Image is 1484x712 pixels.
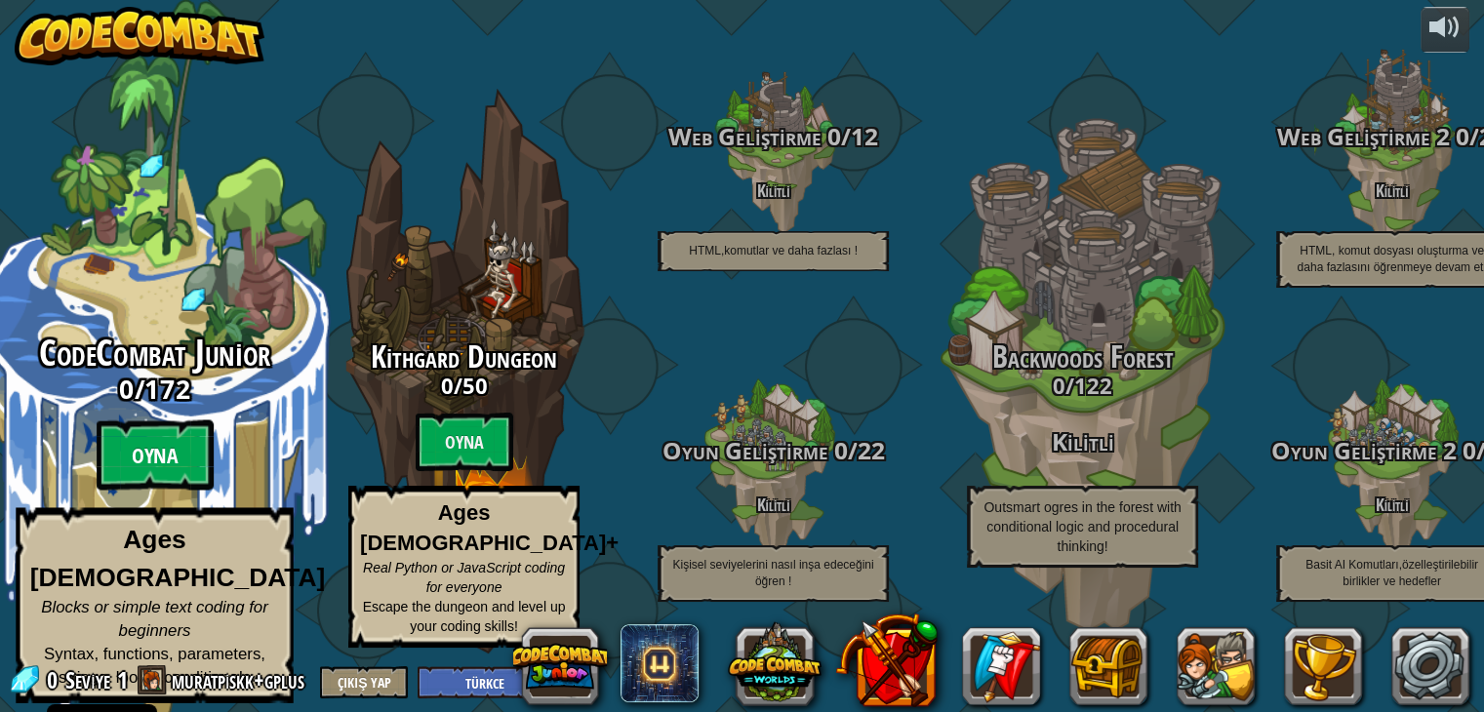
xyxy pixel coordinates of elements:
span: CodeCombat Junior [39,328,271,378]
span: Seviye [65,664,110,696]
span: 172 [144,371,190,406]
h3: / [309,374,619,397]
div: Complete previous world to unlock [309,61,619,680]
span: 0 [119,371,135,406]
h4: Kilitli [619,495,928,514]
h3: / [619,124,928,150]
span: 22 [858,434,885,466]
span: 50 [462,371,488,400]
h3: / [619,438,928,464]
span: Web Geliştirme 2 [1277,120,1450,152]
span: HTML,komutlar ve daha fazlası ! [689,244,858,257]
img: CodeCombat - Learn how to code by playing a game [15,7,264,65]
h4: Kilitli [619,181,928,200]
strong: Ages [DEMOGRAPHIC_DATA] [30,526,326,592]
span: 0 [1450,120,1469,152]
span: 0 [828,434,848,466]
span: 122 [1074,371,1112,400]
btn: Oyna [97,420,214,491]
h3: / [928,374,1237,397]
span: Outsmart ogres in the forest with conditional logic and procedural thinking! [983,499,1181,554]
span: Oyun Geliştirme 2 [1271,434,1457,466]
span: 0 [1053,371,1065,400]
span: Syntax, functions, parameters, strings, loops, conditionals [44,645,265,687]
span: Escape the dungeon and level up your coding skills! [363,599,566,634]
btn: Oyna [416,413,513,471]
span: 0 [47,664,63,695]
span: Real Python or JavaScript coding for everyone [363,560,565,595]
button: Çıkış Yap [320,666,408,698]
button: Sesi ayarla [1421,7,1469,53]
span: 1 [117,664,128,695]
span: Kişisel seviyelerini nasıl inşa edeceğini öğren ! [672,558,873,588]
span: Blocks or simple text coding for beginners [41,598,268,640]
span: 12 [851,120,878,152]
span: Oyun Geliştirme [662,434,828,466]
h3: Kilitli [928,429,1237,455]
a: muratpiskk+gplus [172,664,311,695]
span: 0 [1457,434,1476,466]
span: Basit AI Komutları,özelleştirilebilir birlikler ve hedefler [1305,558,1478,588]
span: Web Geliştirme [668,120,822,152]
span: Kithgard Dungeon [371,336,557,377]
span: 0 [441,371,454,400]
span: 0 [822,120,841,152]
span: Backwoods Forest [992,336,1174,377]
strong: Ages [DEMOGRAPHIC_DATA]+ [360,500,619,555]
